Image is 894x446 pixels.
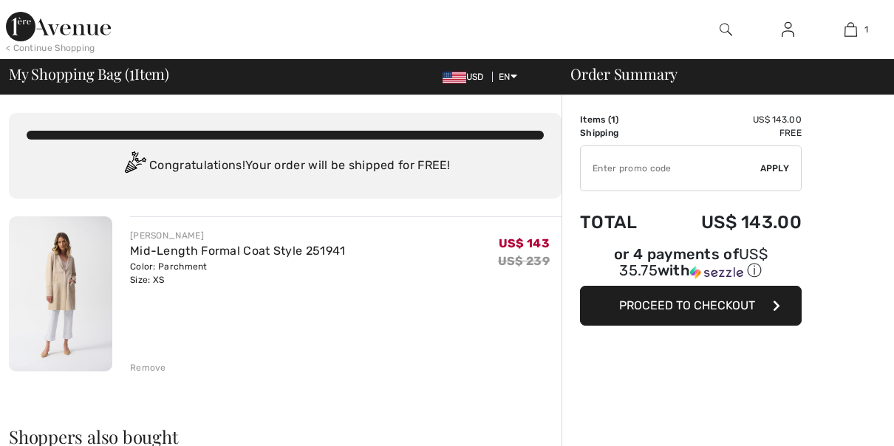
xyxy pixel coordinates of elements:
[844,21,857,38] img: My Bag
[9,216,112,371] img: Mid-Length Formal Coat Style 251941
[120,151,149,181] img: Congratulation2.svg
[553,66,885,81] div: Order Summary
[443,72,490,82] span: USD
[611,114,615,125] span: 1
[498,254,550,268] s: US$ 239
[820,21,881,38] a: 1
[581,146,760,191] input: Promo code
[661,113,802,126] td: US$ 143.00
[499,236,550,250] span: US$ 143
[580,286,802,326] button: Proceed to Checkout
[760,162,790,175] span: Apply
[6,41,95,55] div: < Continue Shopping
[130,260,346,287] div: Color: Parchment Size: XS
[9,66,169,81] span: My Shopping Bag ( Item)
[661,197,802,247] td: US$ 143.00
[782,21,794,38] img: My Info
[130,244,346,258] a: Mid-Length Formal Coat Style 251941
[443,72,466,83] img: US Dollar
[580,197,661,247] td: Total
[864,23,868,36] span: 1
[130,229,346,242] div: [PERSON_NAME]
[580,247,802,281] div: or 4 payments of with
[499,72,517,82] span: EN
[9,428,562,445] h2: Shoppers also bought
[619,245,768,279] span: US$ 35.75
[6,12,111,41] img: 1ère Avenue
[770,21,806,39] a: Sign In
[661,126,802,140] td: Free
[690,266,743,279] img: Sezzle
[130,361,166,374] div: Remove
[720,21,732,38] img: search the website
[129,63,134,82] span: 1
[27,151,544,181] div: Congratulations! Your order will be shipped for FREE!
[580,113,661,126] td: Items ( )
[580,247,802,286] div: or 4 payments ofUS$ 35.75withSezzle Click to learn more about Sezzle
[580,126,661,140] td: Shipping
[619,298,755,312] span: Proceed to Checkout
